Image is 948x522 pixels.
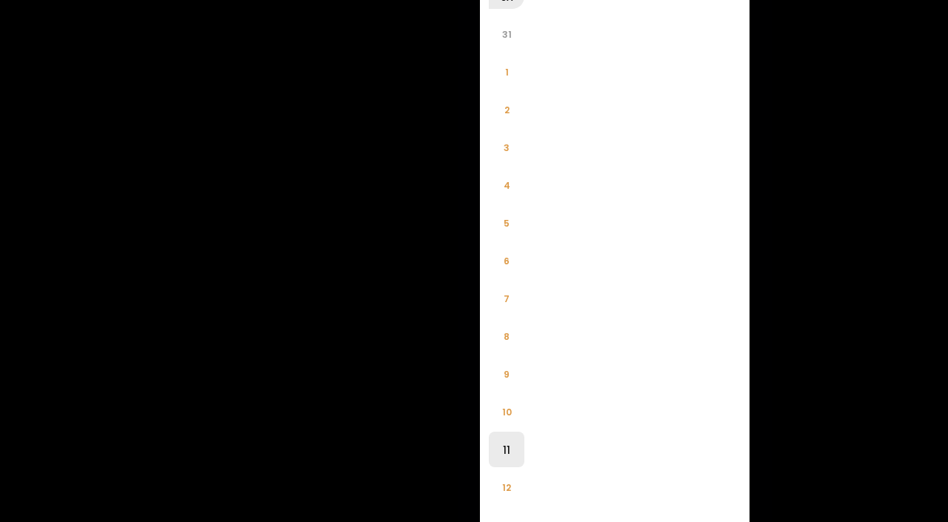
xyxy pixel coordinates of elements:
li: 1 [489,54,524,90]
li: 7 [489,281,524,316]
li: 8 [489,318,524,354]
li: 4 [489,167,524,203]
li: 12 [489,469,524,505]
li: 3 [489,130,524,165]
li: 2 [489,92,524,127]
li: 6 [489,243,524,278]
li: 5 [489,205,524,241]
li: 11 [489,432,524,467]
li: 31 [489,16,524,52]
li: 9 [489,356,524,392]
li: 10 [489,394,524,429]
